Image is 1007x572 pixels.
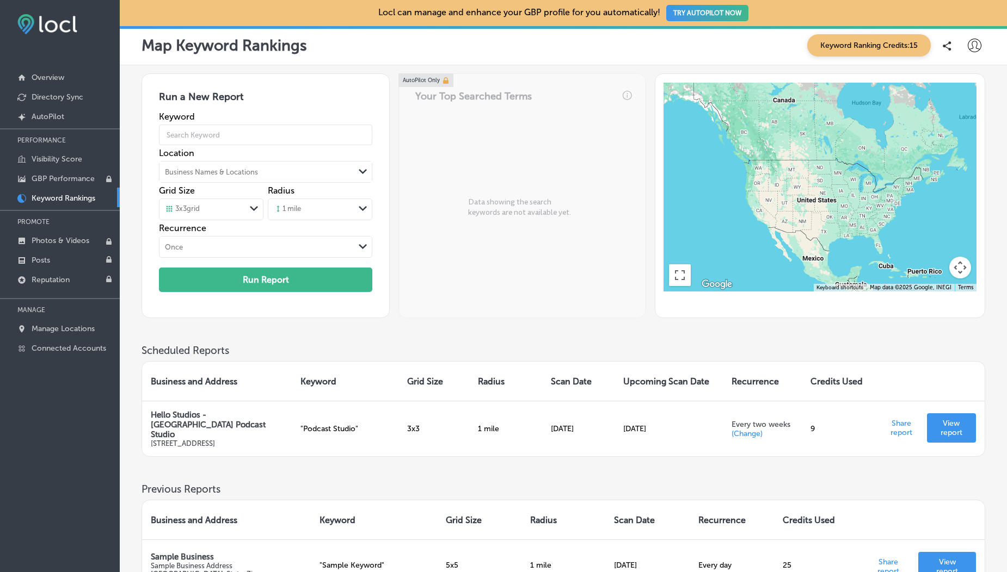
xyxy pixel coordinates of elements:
td: 1 mile [469,401,543,456]
p: Sample Business [151,552,302,562]
p: Manage Locations [32,324,95,333]
p: Visibility Score [32,154,82,164]
div: Business Names & Locations [165,168,258,176]
p: Keyword Rankings [32,194,95,203]
p: GBP Performance [32,174,95,183]
p: Reputation [32,275,70,284]
th: Upcoming Scan Date [615,362,723,401]
label: Keyword [159,111,372,122]
div: 3 x 3 grid [165,204,200,214]
button: Map camera controls [949,257,971,278]
button: Run Report [159,268,372,292]
p: [STREET_ADDRESS] [151,439,283,447]
th: Keyword [311,500,437,539]
p: " Podcast Studio " [300,424,389,433]
img: fda3e92497d09a02dc62c9cd864e3231.png [17,14,77,34]
p: View report [936,419,967,437]
a: Open this area in Google Maps (opens a new window) [699,277,735,291]
p: AutoPilot [32,112,64,121]
p: Photos & Videos [32,236,89,245]
div: 1 mile [274,204,301,214]
p: Posts [32,256,50,265]
span: Map data ©2025 Google, INEGI [870,284,951,291]
th: Business and Address [142,500,311,539]
p: Connected Accounts [32,344,106,353]
label: Grid Size [159,185,195,196]
th: Recurrence [723,362,802,401]
div: Once [165,243,183,251]
p: Overview [32,73,64,82]
p: Share report [885,415,918,437]
h3: Run a New Report [159,91,372,111]
th: Scan Date [542,362,615,401]
th: Business and Address [142,362,292,401]
th: Grid Size [437,500,521,539]
td: [DATE] [542,401,615,456]
button: Keyboard shortcuts [816,284,863,291]
a: Terms [958,284,973,291]
h3: Previous Reports [142,483,985,495]
th: Grid Size [398,362,469,401]
span: Keyword Ranking Credits: 15 [807,34,931,57]
label: Radius [268,185,294,196]
label: Recurrence [159,223,372,233]
label: Location [159,148,372,158]
button: TRY AUTOPILOT NOW [666,5,748,21]
p: Hello Studios - [GEOGRAPHIC_DATA] Podcast Studio [151,410,283,439]
th: Recurrence [690,500,774,539]
th: Keyword [292,362,398,401]
input: Search Keyword [159,120,372,150]
h3: Scheduled Reports [142,344,985,357]
button: Toggle fullscreen view [669,264,691,286]
p: Map Keyword Rankings [142,36,307,54]
th: Scan Date [605,500,690,539]
p: Directory Sync [32,92,83,102]
td: [DATE] [615,401,723,456]
p: (Change) [732,429,763,438]
th: Radius [469,362,543,401]
th: Credits Used [774,500,858,539]
th: Credits Used [802,362,876,401]
p: Every two weeks [732,420,793,429]
a: View report [927,413,976,443]
img: Google [699,277,735,291]
th: Radius [521,500,606,539]
td: 9 [802,401,876,456]
td: 3 x 3 [398,401,469,456]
